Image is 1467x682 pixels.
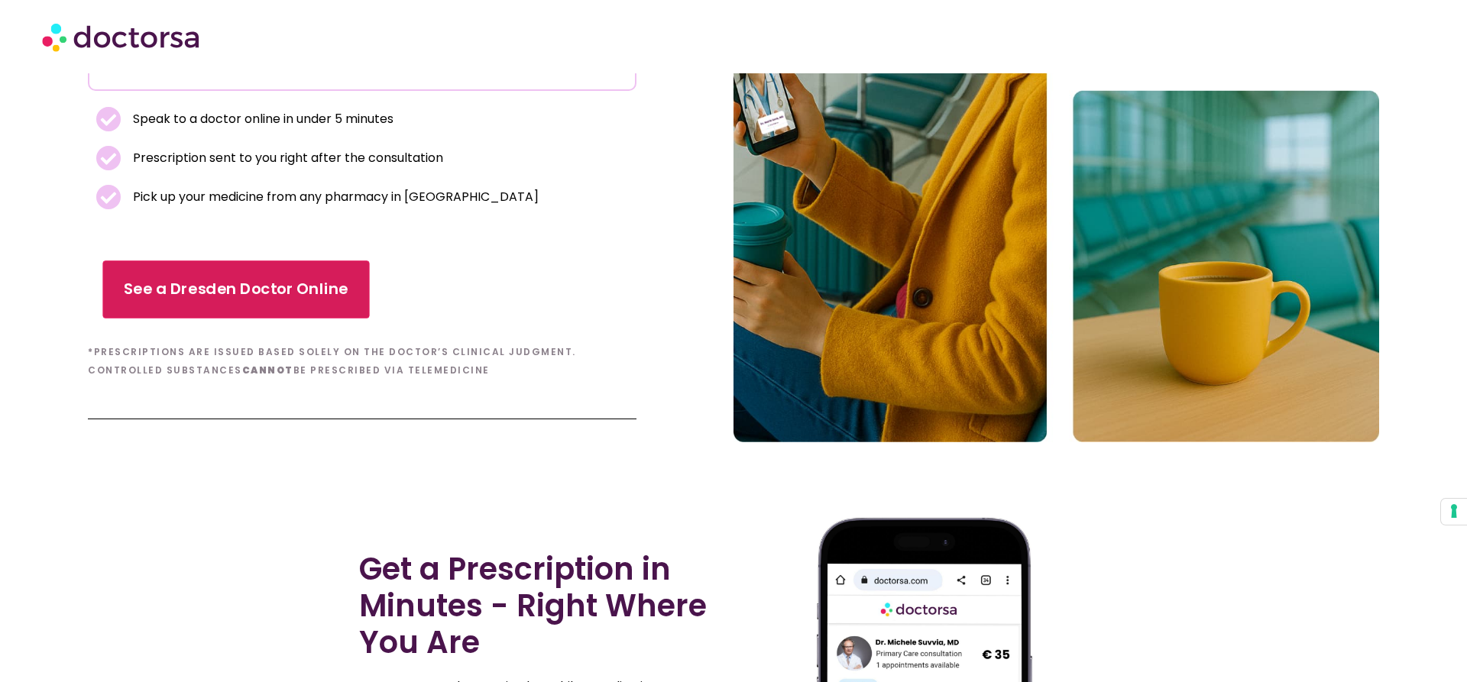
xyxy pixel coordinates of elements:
b: cannot [242,364,293,377]
a: See a Dresden Doctor Online [103,260,370,318]
button: Your consent preferences for tracking technologies [1441,499,1467,525]
span: See a Dresden Doctor Online [124,279,348,301]
h2: Get a Prescription in Minutes - Right Where You Are [359,551,726,661]
span: Prescription sent to you right after the consultation [129,147,443,169]
h6: *Prescriptions are issued based solely on the doctor’s clinical judgment. Controlled substances b... [88,343,636,380]
span: Speak to a doctor online in under 5 minutes [129,108,393,130]
span: Pick up your medicine from any pharmacy in [GEOGRAPHIC_DATA] [129,186,539,208]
